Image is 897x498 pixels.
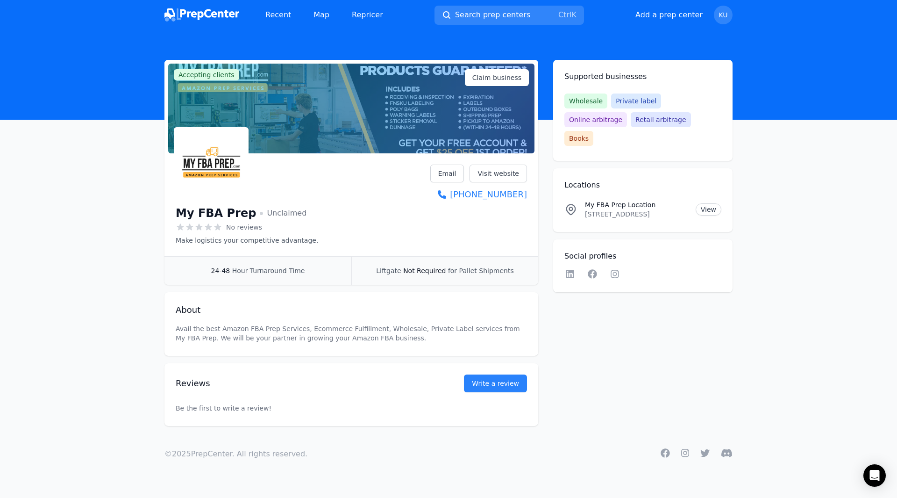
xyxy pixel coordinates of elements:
[403,267,446,274] span: Not Required
[448,267,514,274] span: for Pallet Shipments
[176,377,434,390] h2: Reviews
[164,8,239,22] img: PrepCenter
[176,303,527,317] h2: About
[611,94,661,108] span: Private label
[585,200,688,209] p: My FBA Prep Location
[226,223,262,232] span: No reviews
[176,206,256,221] h1: My FBA Prep
[306,6,337,24] a: Map
[714,6,733,24] button: KU
[631,112,691,127] span: Retail arbitrage
[585,209,688,219] p: [STREET_ADDRESS]
[564,251,721,262] h2: Social profiles
[558,10,571,19] kbd: Ctrl
[465,69,529,86] button: Claim business
[344,6,391,24] a: Repricer
[455,9,530,21] span: Search prep centers
[430,165,464,182] a: Email
[176,385,527,432] p: Be the first to write a review!
[211,267,230,274] span: 24-48
[434,6,584,25] button: Search prep centersCtrlK
[176,129,247,200] img: My FBA Prep
[493,73,521,82] span: business
[376,267,401,274] span: Liftgate
[571,10,577,19] kbd: K
[174,69,239,80] span: Accepting clients
[696,203,721,216] a: View
[863,464,886,487] div: Open Intercom Messenger
[472,73,521,82] span: Claim
[176,324,527,343] p: Avail the best Amazon FBA Prep Services, Ecommerce Fulfillment, Wholesale, Private Label services...
[564,71,721,82] h2: Supported businesses
[719,12,727,18] span: KU
[176,236,318,245] p: Make logistics your competitive advantage.
[260,208,306,219] span: Unclaimed
[470,165,527,182] a: Visit website
[564,180,721,191] h2: Locations
[564,131,593,146] span: Books
[635,9,703,21] button: Add a prep center
[164,448,307,460] p: © 2025 PrepCenter. All rights reserved.
[232,267,305,274] span: Hour Turnaround Time
[564,94,607,108] span: Wholesale
[564,112,627,127] span: Online arbitrage
[464,375,527,392] button: Write a review
[430,188,527,201] a: [PHONE_NUMBER]
[258,6,299,24] a: Recent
